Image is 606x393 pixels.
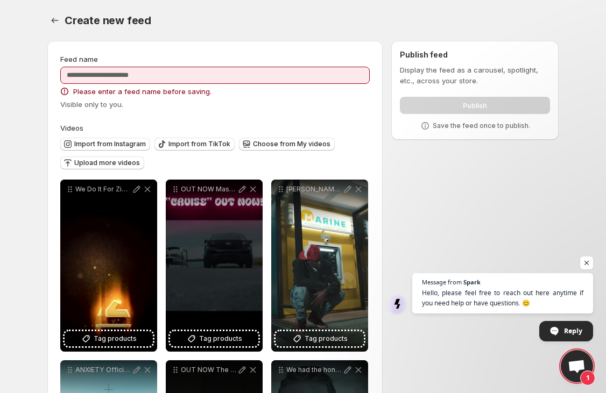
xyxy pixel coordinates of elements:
[422,288,583,308] span: Hello, please feel free to reach out here anytime if you need help or have questions. 😊
[286,366,342,374] p: We had the honor of bringing iamlijahxs vision to life with Last of the Mohican a raw powerful st...
[47,13,62,28] button: Settings
[73,86,212,97] span: Please enter a feed name before saving.
[181,366,237,374] p: OUT NOW The official music video for Who Run It by [PERSON_NAME] is here HIT THAT LINK IN THE BIO...
[94,333,137,344] span: Tag products
[60,100,123,109] span: Visible only to you.
[463,279,481,285] span: Spark
[170,331,258,346] button: Tag products
[276,331,364,346] button: Tag products
[154,138,235,151] button: Import from TikTok
[433,122,530,130] p: Save the feed once to publish.
[74,159,140,167] span: Upload more videos
[564,321,582,340] span: Reply
[400,49,550,60] h2: Publish feed
[60,124,83,132] span: Videos
[60,156,144,169] button: Upload more videos
[60,55,98,63] span: Feed name
[75,366,131,374] p: ANXIETY Official Reel As the release date for [PERSON_NAME] People approaches its truly been an h...
[286,185,342,194] p: [PERSON_NAME] POMC Recorded back in [DATE] but [PERSON_NAME] grind started way before then This w...
[181,185,237,194] p: OUT NOW Mashiyah Cruise Hit the link in bio Were honored to bring [PERSON_NAME] vision to life Wr...
[65,14,151,27] span: Create new feed
[422,279,462,285] span: Message from
[60,180,157,352] div: We Do It For Zion Official Trailer This powerful documentary tells the heartfelt story of how the...
[199,333,242,344] span: Tag products
[166,180,263,352] div: OUT NOW Mashiyah Cruise Hit the link in bio Were honored to bring [PERSON_NAME] vision to life Wr...
[74,140,146,148] span: Import from Instagram
[75,185,131,194] p: We Do It For Zion Official Trailer This powerful documentary tells the heartfelt story of how the...
[60,138,150,151] button: Import from Instagram
[65,331,153,346] button: Tag products
[561,350,593,382] div: Open chat
[168,140,230,148] span: Import from TikTok
[580,370,595,385] span: 1
[305,333,348,344] span: Tag products
[239,138,335,151] button: Choose from My videos
[400,65,550,86] p: Display the feed as a carousel, spotlight, etc., across your store.
[271,180,368,352] div: [PERSON_NAME] POMC Recorded back in [DATE] but [PERSON_NAME] grind started way before then This w...
[253,140,330,148] span: Choose from My videos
